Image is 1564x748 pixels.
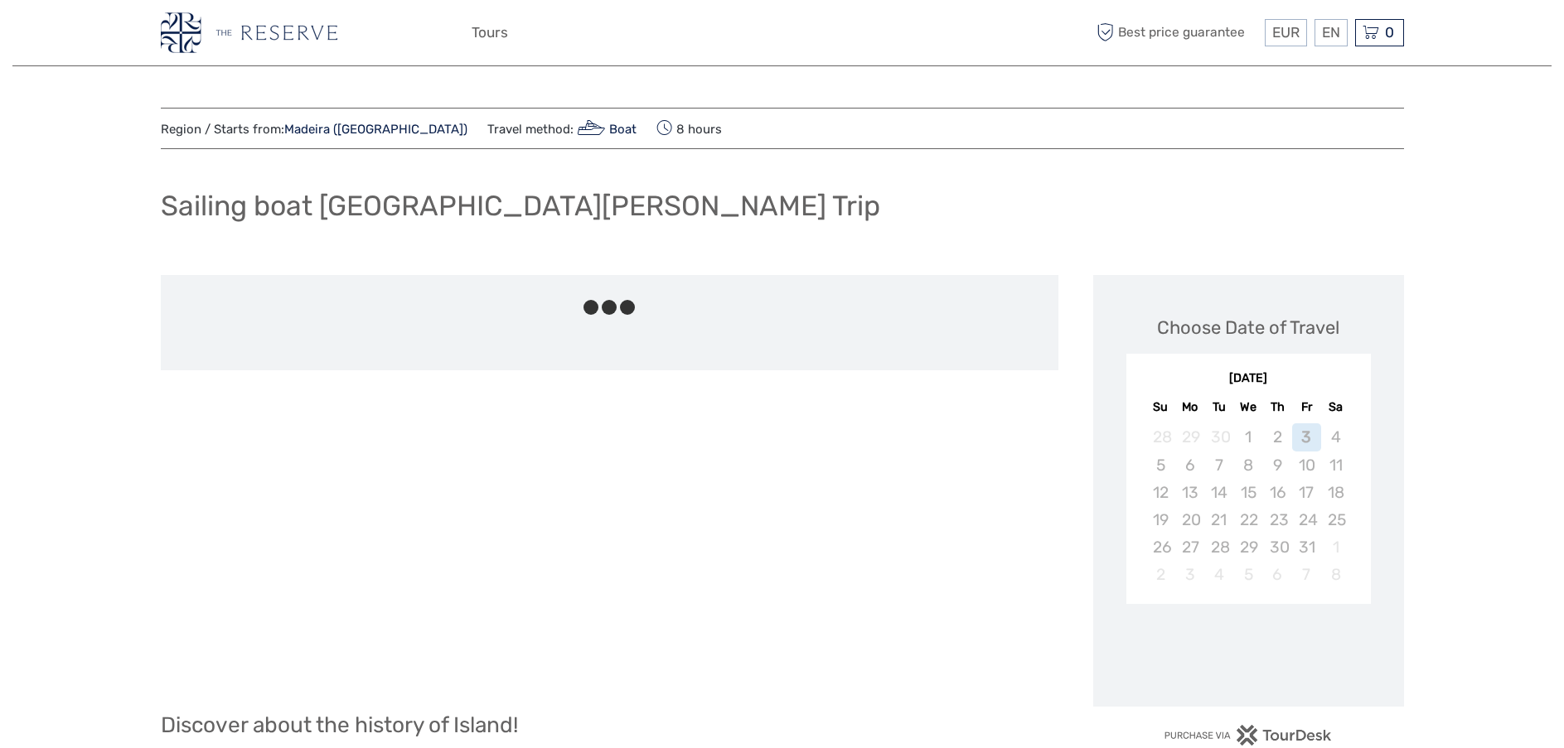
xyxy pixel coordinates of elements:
[1146,561,1175,588] div: Not available Sunday, November 2nd, 2025
[1263,479,1292,506] div: Not available Thursday, October 16th, 2025
[656,117,722,140] span: 8 hours
[1175,506,1204,533] div: Not available Monday, October 20th, 2025
[1292,451,1321,479] div: Not available Friday, October 10th, 2025
[1292,533,1321,561] div: Not available Friday, October 31st, 2025
[1175,479,1204,506] div: Not available Monday, October 13th, 2025
[1204,423,1233,451] div: Not available Tuesday, September 30th, 2025
[1204,533,1233,561] div: Not available Tuesday, October 28th, 2025
[1233,533,1262,561] div: Not available Wednesday, October 29th, 2025
[1233,506,1262,533] div: Not available Wednesday, October 22nd, 2025
[161,12,337,53] img: 3278-36be6d4b-08c9-4979-a83f-cba5f6b699ea_logo_small.png
[1164,725,1332,746] img: PurchaseViaTourDesk.png
[1175,396,1204,418] div: Mo
[1146,451,1175,479] div: Not available Sunday, October 5th, 2025
[1272,24,1300,41] span: EUR
[1233,479,1262,506] div: Not available Wednesday, October 15th, 2025
[1263,451,1292,479] div: Not available Thursday, October 9th, 2025
[1321,396,1350,418] div: Sa
[1233,561,1262,588] div: Not available Wednesday, November 5th, 2025
[1146,506,1175,533] div: Not available Sunday, October 19th, 2025
[1175,533,1204,561] div: Not available Monday, October 27th, 2025
[1263,423,1292,451] div: Not available Thursday, October 2nd, 2025
[1263,561,1292,588] div: Not available Thursday, November 6th, 2025
[1263,533,1292,561] div: Not available Thursday, October 30th, 2025
[1321,479,1350,506] div: Not available Saturday, October 18th, 2025
[1292,423,1321,451] div: Not available Friday, October 3rd, 2025
[1243,647,1254,658] div: Loading...
[1204,561,1233,588] div: Not available Tuesday, November 4th, 2025
[1175,451,1204,479] div: Not available Monday, October 6th, 2025
[1315,19,1348,46] div: EN
[1204,451,1233,479] div: Not available Tuesday, October 7th, 2025
[1321,451,1350,479] div: Not available Saturday, October 11th, 2025
[1204,479,1233,506] div: Not available Tuesday, October 14th, 2025
[487,117,637,140] span: Travel method:
[1292,479,1321,506] div: Not available Friday, October 17th, 2025
[1321,506,1350,533] div: Not available Saturday, October 25th, 2025
[1233,396,1262,418] div: We
[1204,396,1233,418] div: Tu
[1321,561,1350,588] div: Not available Saturday, November 8th, 2025
[472,21,508,45] a: Tours
[1292,396,1321,418] div: Fr
[1126,370,1371,388] div: [DATE]
[1175,561,1204,588] div: Not available Monday, November 3rd, 2025
[1146,533,1175,561] div: Not available Sunday, October 26th, 2025
[1263,506,1292,533] div: Not available Thursday, October 23rd, 2025
[1146,396,1175,418] div: Su
[1292,561,1321,588] div: Not available Friday, November 7th, 2025
[1382,24,1397,41] span: 0
[1175,423,1204,451] div: Not available Monday, September 29th, 2025
[161,189,880,223] h1: Sailing boat [GEOGRAPHIC_DATA][PERSON_NAME] Trip
[161,712,1058,739] h2: Discover about the history of Island!
[1263,396,1292,418] div: Th
[574,122,637,137] a: Boat
[1131,423,1365,588] div: month 2025-10
[1233,451,1262,479] div: Not available Wednesday, October 8th, 2025
[161,121,467,138] span: Region / Starts from:
[1146,479,1175,506] div: Not available Sunday, October 12th, 2025
[1321,533,1350,561] div: Not available Saturday, November 1st, 2025
[1204,506,1233,533] div: Not available Tuesday, October 21st, 2025
[1321,423,1350,451] div: Not available Saturday, October 4th, 2025
[1292,506,1321,533] div: Not available Friday, October 24th, 2025
[1146,423,1175,451] div: Not available Sunday, September 28th, 2025
[1093,19,1261,46] span: Best price guarantee
[1233,423,1262,451] div: Not available Wednesday, October 1st, 2025
[284,122,467,137] a: Madeira ([GEOGRAPHIC_DATA])
[1157,315,1339,340] div: Choose Date of Travel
